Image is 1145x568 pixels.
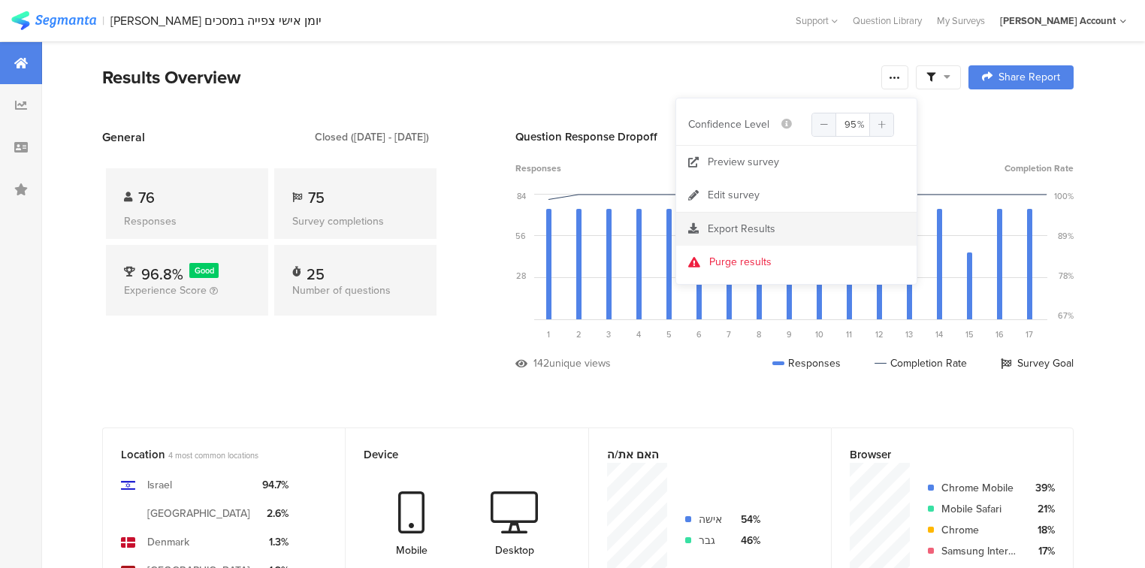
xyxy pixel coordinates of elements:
div: Support [796,9,838,32]
div: Closed ([DATE] - [DATE]) [315,129,429,145]
div: Samsung Internet [941,543,1017,559]
a: Preview survey [676,146,917,179]
input: Confidence Level [811,113,894,137]
div: Responses [124,213,250,229]
a: Edit survey [676,179,917,212]
span: 15 [965,328,974,340]
div: 89% [1058,230,1074,242]
div: Israel [147,477,172,493]
span: 11 [846,328,852,340]
a: My Surveys [929,14,992,28]
span: 96.8% [141,263,183,286]
div: 56 [515,230,526,242]
div: Preview survey [708,155,779,170]
span: General [102,128,145,146]
span: 6 [696,328,702,340]
div: Desktop [495,542,534,558]
div: Mobile Safari [941,501,1017,517]
span: 4 [636,328,641,340]
span: 17 [1026,328,1033,340]
div: 100% [1054,190,1074,202]
span: Completion Rate [1005,162,1074,175]
a: Question Library [845,14,929,28]
div: Survey completions [292,213,418,229]
span: 10 [815,328,823,340]
div: Location [121,446,302,463]
div: Question Response Dropoff [515,128,1074,145]
div: Results Overview [102,64,874,91]
div: 78% [1059,270,1074,282]
div: Responses [772,355,841,371]
span: 75 [308,186,325,209]
div: Purge results [709,255,772,270]
div: האם את/ה [607,446,788,463]
span: 12 [875,328,884,340]
span: 2 [576,328,582,340]
span: 13 [905,328,913,340]
div: [PERSON_NAME] Account [1000,14,1116,28]
div: | [102,12,104,29]
div: אישה [699,512,722,527]
div: 17% [1029,543,1055,559]
span: 1 [547,328,550,340]
span: 14 [935,328,943,340]
div: 18% [1029,522,1055,538]
span: 8 [757,328,761,340]
span: Good [195,264,214,276]
span: Share Report [998,72,1060,83]
span: 9 [787,328,792,340]
div: Chrome Mobile [941,480,1017,496]
div: 25 [307,263,325,278]
div: 21% [1029,501,1055,517]
div: Chrome [941,522,1017,538]
span: % [857,117,865,131]
span: 7 [727,328,731,340]
div: Completion Rate [875,355,967,371]
div: 28 [516,270,526,282]
div: 2.6% [262,506,289,521]
div: Device [364,446,545,463]
span: Confidence Level [688,116,769,132]
span: Experience Score [124,282,207,298]
div: 39% [1029,480,1055,496]
img: segmanta logo [11,11,96,30]
div: Browser [850,446,1030,463]
div: Denmark [147,534,189,550]
span: 76 [138,186,155,209]
div: 142 [533,355,549,371]
span: Export Results [708,221,775,237]
div: [GEOGRAPHIC_DATA] [147,506,250,521]
div: unique views [549,355,611,371]
span: 3 [606,328,611,340]
div: Mobile [396,542,427,558]
div: 46% [734,533,760,548]
div: 54% [734,512,760,527]
div: Survey Goal [1001,355,1074,371]
span: 5 [666,328,672,340]
span: 16 [995,328,1004,340]
span: 4 most common locations [168,449,258,461]
div: 67% [1058,310,1074,322]
div: 94.7% [262,477,289,493]
span: Number of questions [292,282,391,298]
div: [PERSON_NAME] יומן אישי צפייה במסכים [110,14,322,28]
div: גבר [699,533,722,548]
span: Responses [515,162,561,175]
div: Edit survey [708,188,760,203]
div: 84 [517,190,526,202]
div: 1.3% [262,534,289,550]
